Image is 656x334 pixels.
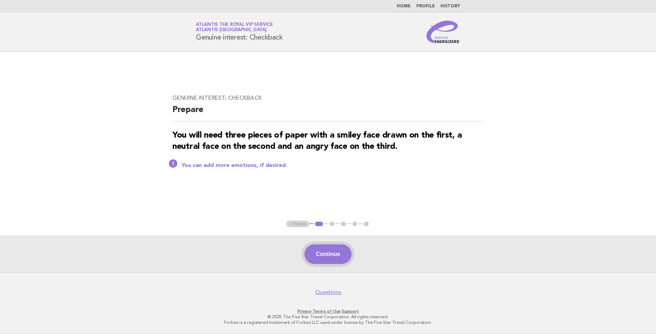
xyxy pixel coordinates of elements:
[305,244,351,264] button: Continue
[397,4,411,8] a: Home
[182,162,484,169] p: You can add more emotions, if desired.
[172,131,462,151] strong: You will need three pieces of paper with a smiley face drawn on the first, a neutral face on the ...
[114,308,542,314] p: · ·
[416,4,435,8] a: Profile
[426,21,460,43] img: Service Energizers
[315,289,341,296] a: Questions
[172,104,484,121] h2: Prepare
[172,95,484,102] h3: Genuine interest: Checkback
[440,4,460,8] a: History
[114,320,542,325] p: Forbes is a registered trademark of Forbes LLC used under license by The Five Star Travel Corpora...
[342,309,359,314] a: Support
[196,28,267,33] span: Atlantis [GEOGRAPHIC_DATA]
[314,221,324,228] button: 1
[313,309,341,314] a: Terms of Use
[114,314,542,320] p: © 2025 The Five Star Travel Corporation. All rights reserved.
[196,22,273,32] a: Atlantis the Royal VIP ServiceAtlantis [GEOGRAPHIC_DATA]
[196,23,282,41] h1: Genuine interest: Checkback
[298,309,312,314] a: Privacy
